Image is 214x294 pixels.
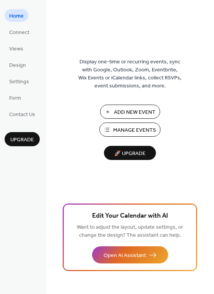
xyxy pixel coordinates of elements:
[5,75,34,87] a: Settings
[104,252,146,260] span: Open AI Assistant
[5,42,28,55] a: Views
[9,111,35,119] span: Contact Us
[10,136,34,144] span: Upgrade
[9,45,23,53] span: Views
[9,29,29,37] span: Connect
[77,222,183,241] span: Want to adjust the layout, update settings, or change the design? The assistant can help.
[109,149,151,159] span: 🚀 Upgrade
[9,78,29,86] span: Settings
[100,105,160,119] button: Add New Event
[9,61,26,69] span: Design
[114,108,156,116] span: Add New Event
[5,58,31,71] a: Design
[92,246,168,263] button: Open AI Assistant
[104,146,156,160] button: 🚀 Upgrade
[5,132,40,146] button: Upgrade
[9,12,24,20] span: Home
[9,94,21,102] span: Form
[99,123,160,137] button: Manage Events
[5,108,40,120] a: Contact Us
[113,126,156,134] span: Manage Events
[5,91,26,104] a: Form
[5,9,28,22] a: Home
[78,58,182,90] span: Display one-time or recurring events, sync with Google, Outlook, Zoom, Eventbrite, Wix Events or ...
[5,26,34,38] a: Connect
[92,211,168,221] span: Edit Your Calendar with AI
